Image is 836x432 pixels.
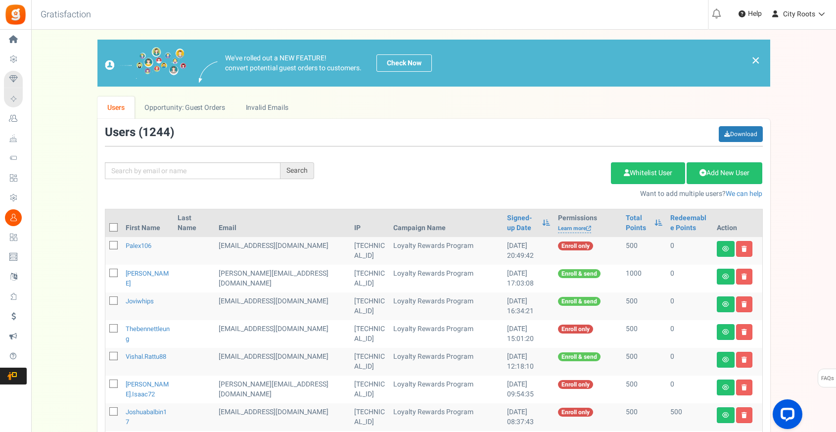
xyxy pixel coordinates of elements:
td: 500 [622,403,666,431]
td: Loyalty Rewards Program [389,237,503,265]
a: thebennettleung [126,324,170,343]
td: [TECHNICAL_ID] [350,292,389,320]
a: × [751,54,760,66]
td: 500 [622,376,666,403]
th: Email [215,209,350,237]
td: General [215,265,350,292]
td: General [215,403,350,431]
span: Enroll & send [558,352,601,361]
td: [TECHNICAL_ID] [350,320,389,348]
td: [TECHNICAL_ID] [350,348,389,376]
a: [PERSON_NAME] [126,269,169,288]
i: Delete user [742,329,747,335]
i: View details [722,301,729,307]
td: General [215,348,350,376]
img: images [199,61,218,83]
p: We've rolled out a NEW FEATURE! convert potential guest orders to customers. [225,53,362,73]
i: View details [722,357,729,363]
a: palex106 [126,241,151,250]
td: Loyalty Rewards Program [389,320,503,348]
td: General [215,376,350,403]
i: Delete user [742,301,747,307]
a: vishal.rattu88 [126,352,166,361]
span: Help [745,9,762,19]
td: 0 [666,292,712,320]
td: [DATE] 16:34:21 [503,292,554,320]
th: Action [713,209,762,237]
img: Gratisfaction [4,3,27,26]
span: Enroll only [558,408,593,417]
td: [TECHNICAL_ID] [350,265,389,292]
td: Loyalty Rewards Program [389,403,503,431]
a: Check Now [376,54,432,72]
th: Permissions [554,209,622,237]
i: Delete user [742,384,747,390]
td: [DATE] 12:18:10 [503,348,554,376]
a: Redeemable Points [670,213,708,233]
a: Invalid Emails [235,96,298,119]
td: Loyalty Rewards Program [389,292,503,320]
td: Loyalty Rewards Program [389,376,503,403]
a: Total Points [626,213,650,233]
td: 500 [622,348,666,376]
i: Delete user [742,274,747,280]
th: Campaign Name [389,209,503,237]
a: [PERSON_NAME].isaac72 [126,380,169,399]
td: 0 [666,265,712,292]
td: General [215,320,350,348]
a: joshuabalbin17 [126,407,167,427]
a: joviwhips [126,296,154,306]
td: 500 [666,403,712,431]
td: [DATE] 15:01:20 [503,320,554,348]
a: We can help [726,189,762,199]
a: Add New User [687,162,762,184]
a: Users [97,96,135,119]
a: Learn more [558,225,591,233]
td: [DATE] 17:03:08 [503,265,554,292]
td: Loyalty Rewards Program [389,265,503,292]
td: [TECHNICAL_ID] [350,237,389,265]
th: Last Name [174,209,215,237]
td: [TECHNICAL_ID] [350,376,389,403]
td: 1000 [622,265,666,292]
td: [DATE] 20:49:42 [503,237,554,265]
a: Signed-up Date [507,213,537,233]
td: General [215,237,350,265]
i: Delete user [742,357,747,363]
p: Want to add multiple users? [329,189,763,199]
td: [DATE] 08:37:43 [503,403,554,431]
td: General [215,292,350,320]
th: First Name [122,209,174,237]
td: 0 [666,237,712,265]
div: Search [280,162,314,179]
td: [DATE] 09:54:35 [503,376,554,403]
h3: Gratisfaction [30,5,102,25]
span: 1244 [142,124,170,141]
i: View details [722,412,729,418]
i: Delete user [742,412,747,418]
span: Enroll & send [558,269,601,278]
a: Download [719,126,763,142]
td: Loyalty Rewards Program [389,348,503,376]
i: View details [722,384,729,390]
h3: Users ( ) [105,126,174,139]
img: images [105,47,186,79]
td: 0 [666,320,712,348]
td: 0 [666,348,712,376]
i: View details [722,246,729,252]
span: FAQs [821,369,834,388]
td: [TECHNICAL_ID] [350,403,389,431]
td: 500 [622,320,666,348]
span: Enroll only [558,325,593,334]
span: Enroll & send [558,297,601,306]
i: Delete user [742,246,747,252]
a: Whitelist User [611,162,685,184]
a: Opportunity: Guest Orders [135,96,235,119]
i: View details [722,329,729,335]
span: Enroll only [558,241,593,250]
td: 0 [666,376,712,403]
span: Enroll only [558,380,593,389]
input: Search by email or name [105,162,280,179]
i: View details [722,274,729,280]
